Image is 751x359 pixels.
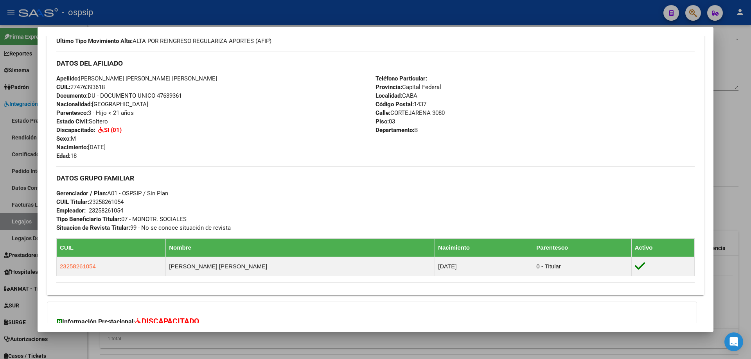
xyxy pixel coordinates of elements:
[375,101,414,108] strong: Código Postal:
[375,109,445,116] span: CORTEJARENA 3080
[56,152,77,159] span: 18
[56,144,106,151] span: [DATE]
[56,101,92,108] strong: Nacionalidad:
[56,190,107,197] strong: Gerenciador / Plan:
[89,206,123,215] div: 23258261054
[56,84,70,91] strong: CUIL:
[104,127,122,134] strong: SI (01)
[56,207,86,214] strong: Empleador:
[375,84,441,91] span: Capital Federal
[533,239,631,257] th: Parentesco
[375,118,395,125] span: 03
[56,144,88,151] strong: Nacimiento:
[375,84,402,91] strong: Provincia:
[56,109,88,116] strong: Parentesco:
[56,198,124,205] span: 23258261054
[435,239,533,257] th: Nacimiento
[375,127,418,134] span: B
[166,257,435,276] td: [PERSON_NAME] [PERSON_NAME]
[56,216,187,223] span: 07 - MONOTR. SOCIALES
[56,135,76,142] span: M
[60,263,96,270] span: 23258261054
[166,239,435,257] th: Nombre
[56,59,695,68] h3: DATOS DEL AFILIADO
[56,127,95,134] strong: Discapacitado:
[142,317,199,326] span: DISCAPACITADO
[56,92,88,99] strong: Documento:
[56,109,134,116] span: 3 - Hijo < 21 años
[375,118,389,125] strong: Piso:
[56,174,695,182] h3: DATOS GRUPO FAMILIAR
[56,84,105,91] span: 27476393618
[56,224,130,231] strong: Situacion de Revista Titular:
[533,257,631,276] td: 0 - Titular
[375,92,402,99] strong: Localidad:
[56,75,217,82] span: [PERSON_NAME] [PERSON_NAME] [PERSON_NAME]
[56,216,121,223] strong: Tipo Beneficiario Titular:
[56,92,182,99] span: DU - DOCUMENTO UNICO 47639361
[56,75,79,82] strong: Apellido:
[435,257,533,276] td: [DATE]
[57,239,166,257] th: CUIL
[56,135,71,142] strong: Sexo:
[375,92,417,99] span: CABA
[56,118,108,125] span: Soltero
[57,316,687,327] h3: Información Prestacional:
[56,38,133,45] strong: Ultimo Tipo Movimiento Alta:
[375,127,414,134] strong: Departamento:
[56,38,271,45] span: ALTA POR REINGRESO REGULARIZA APORTES (AFIP)
[56,224,231,231] span: 99 - No se conoce situación de revista
[724,332,743,351] div: Open Intercom Messenger
[56,101,148,108] span: [GEOGRAPHIC_DATA]
[56,190,168,197] span: A01 - OSPSIP / Sin Plan
[631,239,694,257] th: Activo
[56,118,89,125] strong: Estado Civil:
[56,198,89,205] strong: CUIL Titular:
[56,152,70,159] strong: Edad:
[375,109,390,116] strong: Calle:
[375,101,426,108] span: 1437
[375,75,427,82] strong: Teléfono Particular:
